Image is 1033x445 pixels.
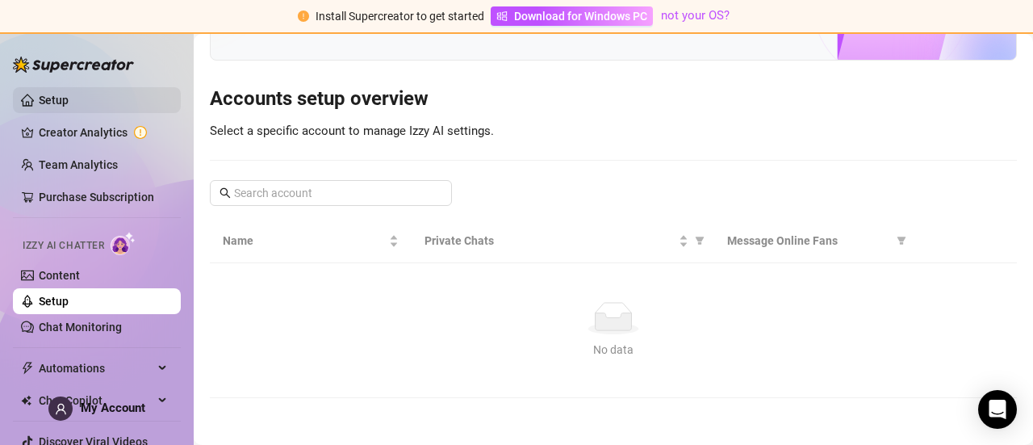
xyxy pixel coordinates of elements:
th: Name [210,219,412,263]
div: No data [229,341,997,359]
a: Team Analytics [39,158,118,171]
a: Content [39,269,80,282]
span: thunderbolt [21,362,34,375]
div: Open Intercom Messenger [978,390,1017,429]
img: logo-BBDzfeDw.svg [13,57,134,73]
span: Install Supercreator to get started [316,10,484,23]
span: search [220,187,231,199]
span: Download for Windows PC [514,7,647,25]
span: exclamation-circle [298,10,309,22]
a: Chat Monitoring [39,321,122,334]
input: Search account [234,184,429,202]
span: windows [496,10,508,22]
a: Setup [39,94,69,107]
a: not your OS? [661,8,730,23]
span: Message Online Fans [727,232,890,250]
a: Purchase Subscription [39,191,154,204]
span: Chat Copilot [39,388,153,414]
span: filter [695,236,705,246]
h3: Accounts setup overview [210,86,1017,112]
a: Download for Windows PC [491,6,653,26]
span: Izzy AI Chatter [23,238,104,254]
th: Private Chats [412,219,714,263]
span: My Account [81,401,145,415]
a: Creator Analytics exclamation-circle [39,120,168,145]
span: user [55,403,67,415]
span: Automations [39,355,153,381]
span: Private Chats [424,232,675,250]
img: AI Chatter [111,232,136,255]
span: Select a specific account to manage Izzy AI settings. [210,124,494,138]
img: Chat Copilot [21,395,31,406]
span: filter [897,236,906,246]
span: filter [893,229,910,253]
span: filter [692,229,708,253]
span: Name [223,232,386,250]
a: Setup [39,295,69,308]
